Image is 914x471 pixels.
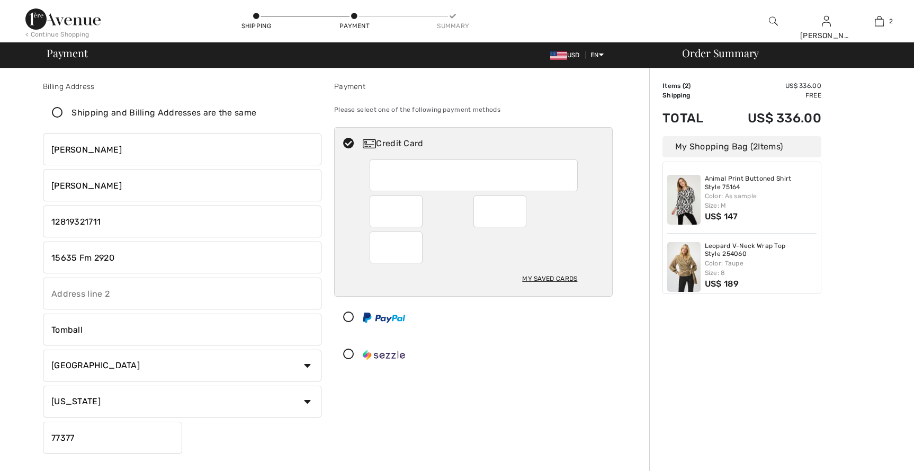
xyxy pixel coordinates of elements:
img: Credit Card [363,139,376,148]
div: < Continue Shopping [25,30,89,39]
div: My Shopping Bag ( Items) [662,136,821,157]
input: First name [43,134,321,165]
input: City [43,314,321,345]
div: Shipping and Billing Addresses are the same [71,106,256,119]
a: Animal Print Buttoned Shirt Style 75164 [705,175,817,191]
img: Sezzle [363,350,405,360]
img: Leopard V-Neck Wrap Top Style 254060 [667,242,701,292]
td: Free [719,91,821,100]
div: Credit Card [363,137,605,150]
div: Summary [437,21,469,31]
div: Billing Address [43,81,321,92]
img: 1ère Avenue [25,8,101,30]
span: 2 [889,16,893,26]
img: search the website [769,15,778,28]
span: USD [550,51,584,59]
div: [PERSON_NAME] [800,30,852,41]
td: Items ( ) [662,81,719,91]
div: Order Summary [669,48,908,58]
input: Address line 2 [43,278,321,309]
td: US$ 336.00 [719,100,821,136]
input: Mobile [43,206,321,237]
div: Shipping [240,21,272,31]
span: 2 [685,82,688,90]
td: Shipping [662,91,719,100]
img: My Info [822,15,831,28]
span: US$ 147 [705,211,738,221]
span: EN [590,51,604,59]
img: PayPal [363,313,405,323]
div: Payment [334,81,613,92]
input: Last name [43,170,321,201]
span: 2 [753,141,758,152]
div: Color: Taupe Size: 8 [705,259,817,278]
span: US$ 189 [705,279,739,289]
a: Leopard V-Neck Wrap Top Style 254060 [705,242,817,259]
div: Color: As sample Size: M [705,191,817,210]
input: Address line 1 [43,242,321,273]
a: Sign In [822,16,831,26]
span: Payment [47,48,87,58]
td: Total [662,100,719,136]
div: My Saved Cards [522,270,577,288]
img: My Bag [875,15,884,28]
div: Please select one of the following payment methods [334,96,613,123]
img: Animal Print Buttoned Shirt Style 75164 [667,175,701,225]
img: US Dollar [550,51,567,60]
div: Payment [339,21,371,31]
td: US$ 336.00 [719,81,821,91]
input: Zip/Postal Code [43,422,182,454]
a: 2 [853,15,905,28]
